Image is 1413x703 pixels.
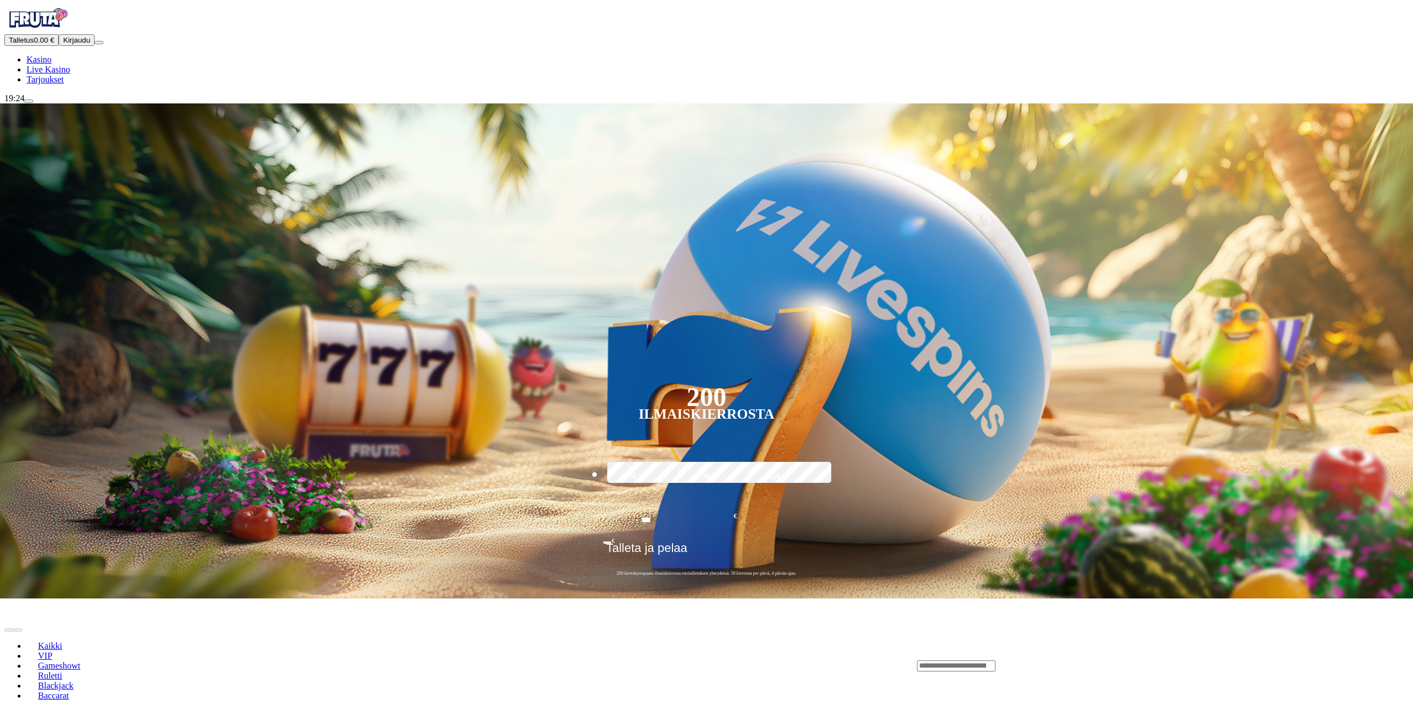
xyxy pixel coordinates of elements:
input: Search [917,660,995,671]
span: € [734,511,737,522]
span: 200 ILMAISKIERROSTA ENSIMMÄISELLÄ TALLETUKSELLA [623,602,782,608]
a: Kaikki [27,638,74,654]
nav: Primary [4,4,1409,85]
button: Kirjaudu [59,34,95,46]
button: Talleta ja pelaa [603,540,810,564]
span: 19:24 [4,93,24,103]
a: Blackjack [27,678,85,694]
span: VIP [34,651,57,660]
img: Fruta [4,4,71,32]
a: Gameshowt [27,658,92,674]
button: live-chat [24,100,33,103]
span: Blackjack [34,681,78,690]
span: Tarjoukset [27,75,64,84]
span: Kaikki [34,641,67,650]
a: Fruta [4,24,71,34]
a: diamond iconKasino [27,55,51,64]
button: menu [95,41,103,44]
a: gift-inverted iconTarjoukset [27,75,64,84]
span: Baccarat [34,691,74,700]
a: Ruletti [27,668,74,684]
span: Kasino [27,55,51,64]
span: Talleta ja pelaa [606,541,687,563]
span: 200 kierrätysvapaata ilmaiskierrosta ensitalletuksen yhteydessä. 50 kierrosta per päivä, 4 päivän... [603,570,810,576]
span: 200 ILMAISKIERROSTA ENSIMMÄISELLÄ TALLETUKSELLA [132,602,290,608]
button: Talletusplus icon0.00 € [4,34,59,46]
button: next slide [13,628,22,632]
span: Live Kasino [27,65,70,74]
span: Kirjaudu [63,36,90,44]
label: 50 € [604,460,667,492]
a: poker-chip iconLive Kasino [27,65,70,74]
label: 250 € [746,460,809,492]
span: 200 ILMAISKIERROSTA ENSIMMÄISELLÄ TALLETUKSELLA [1115,602,1274,608]
span: HEDELMÄISEN NOPEAT KOTIUTUKSET JA TALLETUKSET [805,602,963,608]
span: 0.00 € [34,36,54,44]
span: Gameshowt [34,661,85,670]
span: Talletus [9,36,34,44]
div: Ilmaiskierrosta [639,408,775,421]
button: prev slide [4,628,13,632]
span: UUSIA HEDELMÄPELEJÄ JOKA VIIKKO [985,602,1093,608]
div: 200 [686,390,726,404]
span: Ruletti [34,671,67,680]
span: UUSIA HEDELMÄPELEJÄ JOKA VIIKKO [493,602,601,608]
a: VIP [27,648,64,664]
label: 150 € [675,460,738,492]
span: € [612,537,615,544]
span: HEDELMÄISEN NOPEAT KOTIUTUKSET JA TALLETUKSET [313,602,471,608]
span: UUSIA HEDELMÄPELEJÄ JOKA VIIKKO [1,602,110,608]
